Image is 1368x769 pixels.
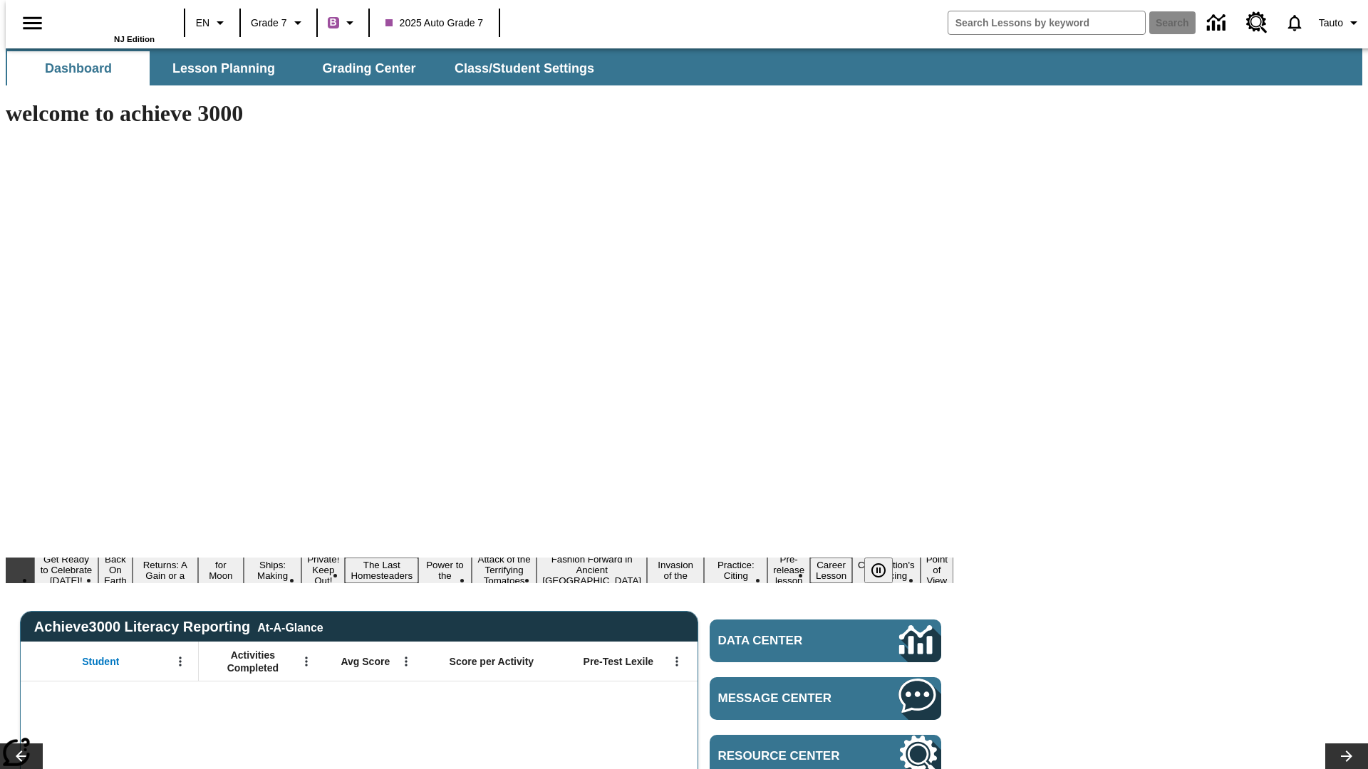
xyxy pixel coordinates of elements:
[34,619,323,635] span: Achieve3000 Literacy Reporting
[1313,10,1368,36] button: Profile/Settings
[948,11,1145,34] input: search field
[472,552,537,588] button: Slide 9 Attack of the Terrifying Tomatoes
[206,649,300,674] span: Activities Completed
[6,100,953,127] h1: welcome to achieve 3000
[98,552,133,588] button: Slide 2 Back On Earth
[6,48,1362,85] div: SubNavbar
[152,51,295,85] button: Lesson Planning
[455,61,594,77] span: Class/Student Settings
[810,558,852,583] button: Slide 14 Career Lesson
[34,552,98,588] button: Slide 1 Get Ready to Celebrate Juneteenth!
[418,547,472,594] button: Slide 8 Solar Power to the People
[647,547,704,594] button: Slide 11 The Invasion of the Free CD
[537,552,647,588] button: Slide 10 Fashion Forward in Ancient Rome
[298,51,440,85] button: Grading Center
[718,749,856,763] span: Resource Center
[190,10,235,36] button: Language: EN, Select a language
[718,691,856,706] span: Message Center
[1238,4,1276,42] a: Resource Center, Will open in new tab
[330,14,337,31] span: B
[45,61,112,77] span: Dashboard
[257,619,323,634] div: At-A-Glance
[704,547,767,594] button: Slide 12 Mixed Practice: Citing Evidence
[62,6,155,35] a: Home
[395,651,417,672] button: Open Menu
[864,558,893,583] button: Pause
[172,61,275,77] span: Lesson Planning
[666,651,688,672] button: Open Menu
[11,2,53,44] button: Open side menu
[244,547,301,594] button: Slide 5 Cruise Ships: Making Waves
[251,16,287,31] span: Grade 7
[245,10,312,36] button: Grade: Grade 7, Select a grade
[1198,4,1238,43] a: Data Center
[301,552,345,588] button: Slide 6 Private! Keep Out!
[133,547,198,594] button: Slide 3 Free Returns: A Gain or a Drain?
[62,5,155,43] div: Home
[198,547,244,594] button: Slide 4 Time for Moon Rules?
[296,651,317,672] button: Open Menu
[443,51,606,85] button: Class/Student Settings
[1319,16,1343,31] span: Tauto
[82,655,119,668] span: Student
[710,677,941,720] a: Message Center
[114,35,155,43] span: NJ Edition
[767,552,810,588] button: Slide 13 Pre-release lesson
[718,634,851,648] span: Data Center
[170,651,191,672] button: Open Menu
[1276,4,1313,41] a: Notifications
[7,51,150,85] button: Dashboard
[6,51,607,85] div: SubNavbar
[921,552,953,588] button: Slide 16 Point of View
[322,10,364,36] button: Boost Class color is purple. Change class color
[341,655,390,668] span: Avg Score
[852,547,921,594] button: Slide 15 The Constitution's Balancing Act
[196,16,209,31] span: EN
[584,655,654,668] span: Pre-Test Lexile
[450,655,534,668] span: Score per Activity
[322,61,415,77] span: Grading Center
[1325,743,1368,769] button: Lesson carousel, Next
[864,558,907,583] div: Pause
[385,16,484,31] span: 2025 Auto Grade 7
[710,619,941,662] a: Data Center
[345,558,418,583] button: Slide 7 The Last Homesteaders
